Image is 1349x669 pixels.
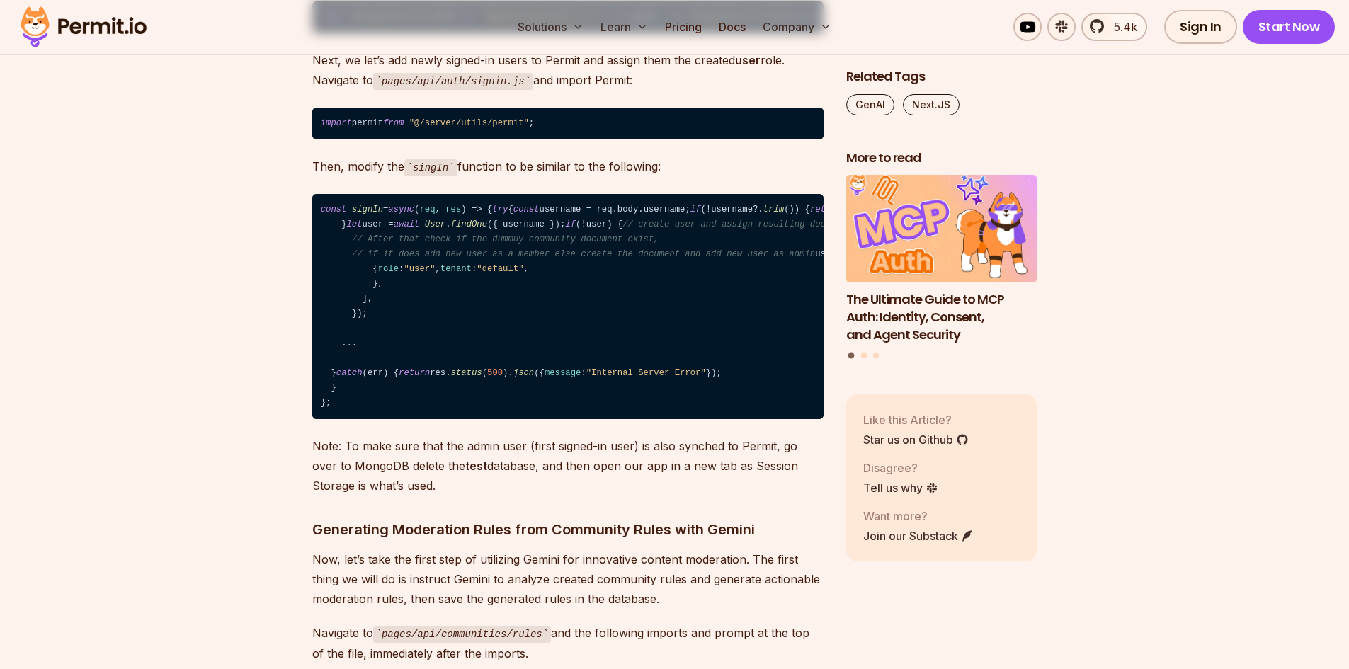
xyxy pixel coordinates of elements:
button: Go to slide 1 [848,353,855,359]
span: 500 [487,368,503,378]
button: Go to slide 3 [873,353,879,358]
span: try [492,205,508,215]
span: if [690,205,701,215]
span: // if it does add new user as a member else create the document and add new user as admin [352,249,815,259]
p: Disagree? [863,459,938,476]
span: username [644,205,685,215]
code: permit ; [312,108,824,140]
span: async [388,205,414,215]
code: singIn [404,159,457,176]
a: Next.JS [903,94,960,115]
p: Want more? [863,508,974,525]
span: User [425,219,445,229]
code: = ( ) => { { username = req. . ; (!username?. ()) { res. ( ). ({ : }); } user = . ({ username });... [312,194,824,420]
p: Navigate to and the following imports and prompt at the top of the file, immediately after the im... [312,623,824,663]
span: message [545,368,581,378]
span: "Internal Server Error" [586,368,706,378]
span: if [565,219,576,229]
a: Pricing [659,13,707,41]
span: from [383,118,404,128]
strong: test [465,459,487,473]
strong: user [735,53,761,67]
span: return [810,205,841,215]
span: tenant [440,264,472,274]
button: Solutions [512,13,589,41]
h2: More to read [846,149,1037,167]
p: Now, let’s take the first step of utilizing Gemini for innovative content moderation. The first t... [312,549,824,609]
span: "@/server/utils/permit" [409,118,529,128]
a: Tell us why [863,479,938,496]
a: Star us on Github [863,431,969,448]
span: "user" [404,264,435,274]
button: Go to slide 2 [861,353,867,358]
span: // create user and assign resulting document to the user variable [622,219,961,229]
h3: The Ultimate Guide to MCP Auth: Identity, Consent, and Agent Security [846,291,1037,343]
button: Company [757,13,837,41]
h2: Related Tags [846,68,1037,86]
a: Sign In [1164,10,1237,44]
a: 5.4k [1081,13,1147,41]
a: GenAI [846,94,894,115]
span: const [321,205,347,215]
span: // After that check if the dummuy community document exist, [352,234,659,244]
span: trim [763,205,784,215]
img: Permit logo [14,3,153,51]
span: 5.4k [1105,18,1137,35]
a: Start Now [1243,10,1336,44]
span: body [617,205,638,215]
code: pages/api/auth/signin.js [373,73,533,90]
span: signIn [352,205,383,215]
p: Then, modify the function to be similar to the following: [312,156,824,177]
li: 1 of 3 [846,176,1037,344]
span: let [347,219,363,229]
p: Note: To make sure that the admin user (first signed-in user) is also synched to Permit, go over ... [312,436,824,496]
a: The Ultimate Guide to MCP Auth: Identity, Consent, and Agent SecurityThe Ultimate Guide to MCP Au... [846,176,1037,344]
span: status [451,368,482,378]
p: Like this Article? [863,411,969,428]
img: The Ultimate Guide to MCP Auth: Identity, Consent, and Agent Security [846,176,1037,283]
h3: Generating Moderation Rules from Community Rules with Gemini [312,518,824,541]
button: Learn [595,13,654,41]
span: req, res [419,205,461,215]
a: Join our Substack [863,527,974,544]
div: Posts [846,176,1037,361]
span: catch [336,368,363,378]
p: Next, we let’s add newly signed-in users to Permit and assign them the created role. Navigate to ... [312,50,824,91]
a: Docs [713,13,751,41]
span: "default" [477,264,523,274]
code: pages/api/communities/rules [373,626,552,643]
span: role [378,264,399,274]
span: import [321,118,352,128]
span: const [513,205,540,215]
span: return [399,368,430,378]
span: findOne [451,219,487,229]
span: await [394,219,420,229]
span: json [513,368,534,378]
